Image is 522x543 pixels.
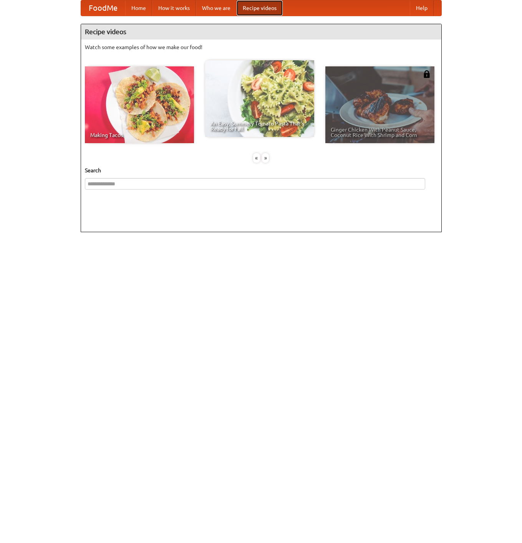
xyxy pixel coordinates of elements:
a: Recipe videos [237,0,283,16]
a: Home [125,0,152,16]
a: FoodMe [81,0,125,16]
h5: Search [85,167,437,174]
span: Making Tacos [90,132,189,138]
img: 483408.png [423,70,431,78]
a: Who we are [196,0,237,16]
div: « [253,153,260,163]
p: Watch some examples of how we make our food! [85,43,437,51]
a: Making Tacos [85,66,194,143]
a: An Easy, Summery Tomato Pasta That's Ready for Fall [205,60,314,137]
span: An Easy, Summery Tomato Pasta That's Ready for Fall [210,121,309,132]
a: Help [410,0,434,16]
a: How it works [152,0,196,16]
div: » [262,153,269,163]
h4: Recipe videos [81,24,441,40]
